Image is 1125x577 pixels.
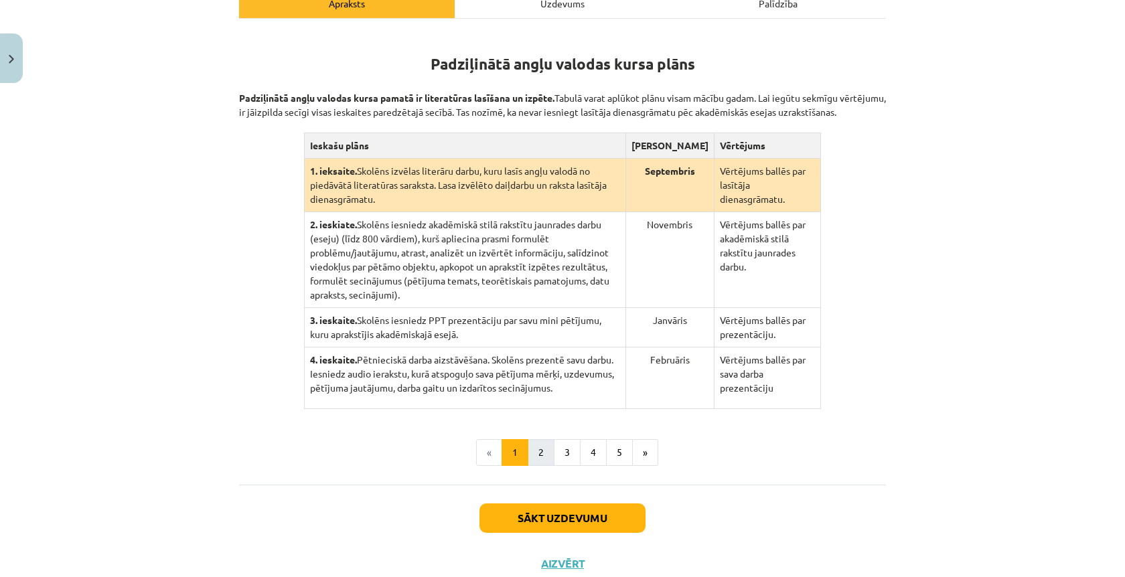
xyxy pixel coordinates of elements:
strong: 2. ieskiate. [310,218,357,230]
th: Ieskašu plāns [304,133,625,159]
button: 3 [554,439,581,466]
p: Februāris [631,353,708,367]
button: 5 [606,439,633,466]
td: Vērtējums ballēs par sava darba prezentāciju [714,347,820,409]
td: Skolēns iesniedz PPT prezentāciju par savu mini pētījumu, kuru aprakstījis akadēmiskajā esejā. [304,308,625,347]
strong: Padziļinātā angļu valodas kursa pamatā ir literatūras lasīšana un izpēte. [239,92,554,104]
th: Vērtējums [714,133,820,159]
button: 1 [502,439,528,466]
p: Pētnieciskā darba aizstāvēšana. Skolēns prezentē savu darbu. Iesniedz audio ierakstu, kurā atspog... [310,353,620,395]
nav: Page navigation example [239,439,886,466]
button: Sākt uzdevumu [479,503,646,533]
strong: Padziļinātā angļu valodas kursa plāns [431,54,695,74]
td: Novembris [625,212,714,308]
strong: Septembris [645,165,695,177]
img: icon-close-lesson-0947bae3869378f0d4975bcd49f059093ad1ed9edebbc8119c70593378902aed.svg [9,55,14,64]
th: [PERSON_NAME] [625,133,714,159]
button: Aizvērt [537,557,588,570]
td: Janvāris [625,308,714,347]
strong: 4. ieskaite. [310,353,357,365]
button: 4 [580,439,607,466]
td: Vērtējums ballēs par akadēmiskā stilā rakstītu jaunrades darbu. [714,212,820,308]
td: Skolēns iesniedz akadēmiskā stilā rakstītu jaunrades darbu (eseju) (līdz 800 vārdiem), kurš aplie... [304,212,625,308]
p: Tabulā varat aplūkot plānu visam mācību gadam. Lai iegūtu sekmīgu vērtējumu, ir jāizpilda secīgi ... [239,77,886,119]
td: Vērtējums ballēs par lasītāja dienasgrāmatu. [714,159,820,212]
strong: 3. ieskaite. [310,314,357,326]
td: Vērtējums ballēs par prezentāciju. [714,308,820,347]
button: 2 [528,439,554,466]
button: » [632,439,658,466]
strong: 1. ieksaite. [310,165,357,177]
td: Skolēns izvēlas literāru darbu, kuru lasīs angļu valodā no piedāvātā literatūras saraksta. Lasa i... [304,159,625,212]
